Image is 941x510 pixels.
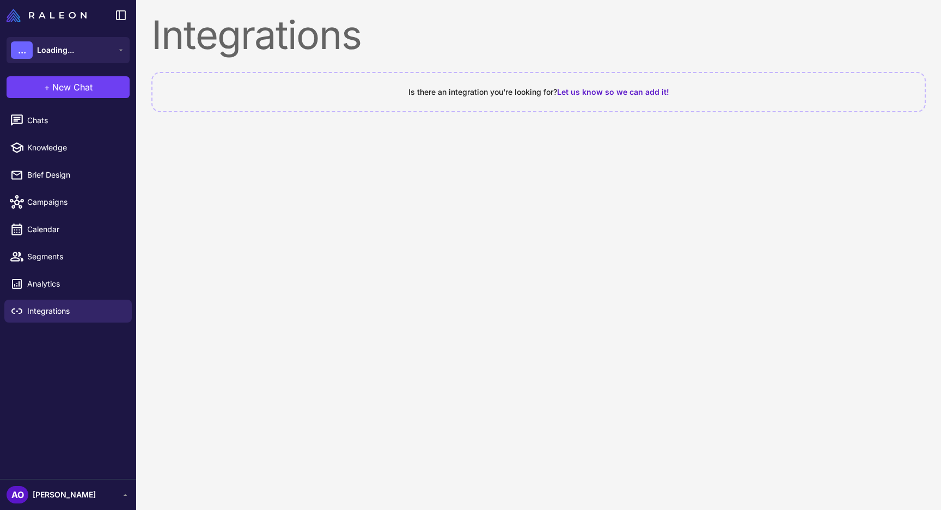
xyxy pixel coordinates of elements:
[27,114,123,126] span: Chats
[4,218,132,241] a: Calendar
[7,486,28,503] div: AO
[37,44,74,56] span: Loading...
[7,76,130,98] button: +New Chat
[4,245,132,268] a: Segments
[557,87,669,96] span: Let us know so we can add it!
[4,163,132,186] a: Brief Design
[44,81,50,94] span: +
[7,9,91,22] a: Raleon Logo
[4,136,132,159] a: Knowledge
[27,223,123,235] span: Calendar
[27,196,123,208] span: Campaigns
[4,191,132,214] a: Campaigns
[27,278,123,290] span: Analytics
[27,251,123,263] span: Segments
[7,9,87,22] img: Raleon Logo
[27,305,123,317] span: Integrations
[151,15,926,54] div: Integrations
[27,169,123,181] span: Brief Design
[52,81,93,94] span: New Chat
[27,142,123,154] span: Knowledge
[4,109,132,132] a: Chats
[166,86,912,98] div: Is there an integration you're looking for?
[11,41,33,59] div: ...
[4,300,132,323] a: Integrations
[4,272,132,295] a: Analytics
[33,489,96,501] span: [PERSON_NAME]
[7,37,130,63] button: ...Loading...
